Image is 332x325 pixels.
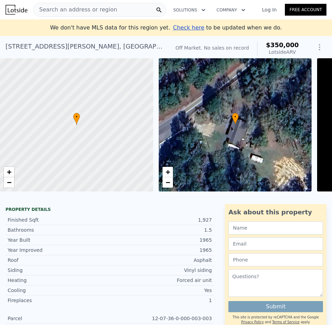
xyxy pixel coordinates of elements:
[272,320,299,324] a: Terms of Service
[228,253,323,266] input: Phone
[8,247,110,254] div: Year Improved
[228,207,323,217] div: Ask about this property
[8,257,110,264] div: Roof
[8,287,110,294] div: Cooling
[7,168,11,176] span: +
[8,216,110,223] div: Finished Sqft
[6,207,214,212] div: Property details
[6,42,164,51] div: [STREET_ADDRESS][PERSON_NAME] , [GEOGRAPHIC_DATA] , AL 36877
[266,49,299,55] div: Lotside ARV
[228,221,323,234] input: Name
[110,297,212,304] div: 1
[228,237,323,250] input: Email
[110,226,212,233] div: 1.5
[241,320,264,324] a: Privacy Policy
[110,216,212,223] div: 1,927
[165,178,170,187] span: −
[7,178,11,187] span: −
[8,277,110,284] div: Heating
[232,113,239,125] div: •
[163,177,173,188] a: Zoom out
[266,41,299,49] span: $350,000
[6,5,27,15] img: Lotside
[34,6,117,14] span: Search an address or region
[110,247,212,254] div: 1965
[173,24,282,32] div: to be updated when we do.
[173,24,204,31] span: Check here
[73,114,80,120] span: •
[110,277,212,284] div: Forced air unit
[110,315,212,322] div: 12-07-36-0-000-003-003
[110,257,212,264] div: Asphalt
[168,4,211,16] button: Solutions
[165,168,170,176] span: +
[175,44,249,51] div: Off Market. No sales on record
[232,114,239,120] span: •
[211,4,251,16] button: Company
[110,267,212,274] div: Vinyl siding
[4,177,14,188] a: Zoom out
[8,226,110,233] div: Bathrooms
[163,167,173,177] a: Zoom in
[73,113,80,125] div: •
[285,4,326,16] a: Free Account
[8,267,110,274] div: Siding
[313,40,326,54] button: Show Options
[110,287,212,294] div: Yes
[254,6,285,13] a: Log In
[228,301,323,312] button: Submit
[228,315,323,325] div: This site is protected by reCAPTCHA and the Google and apply.
[4,167,14,177] a: Zoom in
[8,237,110,243] div: Year Built
[8,315,110,322] div: Parcel
[110,237,212,243] div: 1965
[8,297,110,304] div: Fireplaces
[50,24,282,32] div: We don't have MLS data for this region yet.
